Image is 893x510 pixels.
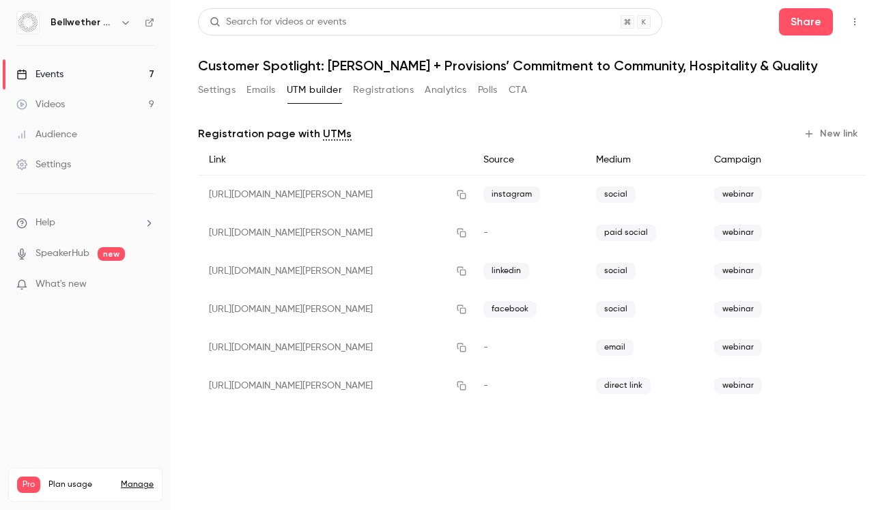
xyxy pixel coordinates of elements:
span: Plan usage [48,479,113,490]
button: Analytics [425,79,467,101]
button: New link [798,123,866,145]
span: webinar [714,339,762,356]
a: UTMs [323,126,352,142]
div: Settings [16,158,71,171]
div: Medium [585,145,703,175]
div: [URL][DOMAIN_NAME][PERSON_NAME] [198,175,472,214]
div: Search for videos or events [210,15,346,29]
span: webinar [714,378,762,394]
span: What's new [36,277,87,292]
span: - [483,228,488,238]
a: SpeakerHub [36,246,89,261]
img: Bellwether Coffee [17,12,39,33]
span: webinar [714,301,762,317]
button: Registrations [353,79,414,101]
div: [URL][DOMAIN_NAME][PERSON_NAME] [198,290,472,328]
a: Manage [121,479,154,490]
span: facebook [483,301,537,317]
span: direct link [596,378,651,394]
span: instagram [483,186,540,203]
span: email [596,339,634,356]
button: Settings [198,79,236,101]
span: linkedin [483,263,529,279]
button: Polls [478,79,498,101]
div: Audience [16,128,77,141]
p: Registration page with [198,126,352,142]
span: webinar [714,263,762,279]
span: social [596,263,636,279]
span: webinar [714,186,762,203]
button: UTM builder [287,79,342,101]
h6: Bellwether Coffee [51,16,115,29]
div: [URL][DOMAIN_NAME][PERSON_NAME] [198,367,472,405]
li: help-dropdown-opener [16,216,154,230]
div: Videos [16,98,65,111]
span: webinar [714,225,762,241]
span: Pro [17,477,40,493]
div: [URL][DOMAIN_NAME][PERSON_NAME] [198,214,472,252]
div: Events [16,68,63,81]
span: social [596,186,636,203]
button: Emails [246,79,275,101]
span: social [596,301,636,317]
div: Campaign [703,145,803,175]
div: Source [472,145,585,175]
span: new [98,247,125,261]
button: Share [779,8,833,36]
span: - [483,381,488,391]
button: CTA [509,79,527,101]
span: - [483,343,488,352]
span: Help [36,216,55,230]
span: paid social [596,225,656,241]
div: [URL][DOMAIN_NAME][PERSON_NAME] [198,252,472,290]
div: [URL][DOMAIN_NAME][PERSON_NAME] [198,328,472,367]
h1: Customer Spotlight: [PERSON_NAME] + Provisions’ Commitment to Community, Hospitality & Quality [198,57,866,74]
div: Link [198,145,472,175]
